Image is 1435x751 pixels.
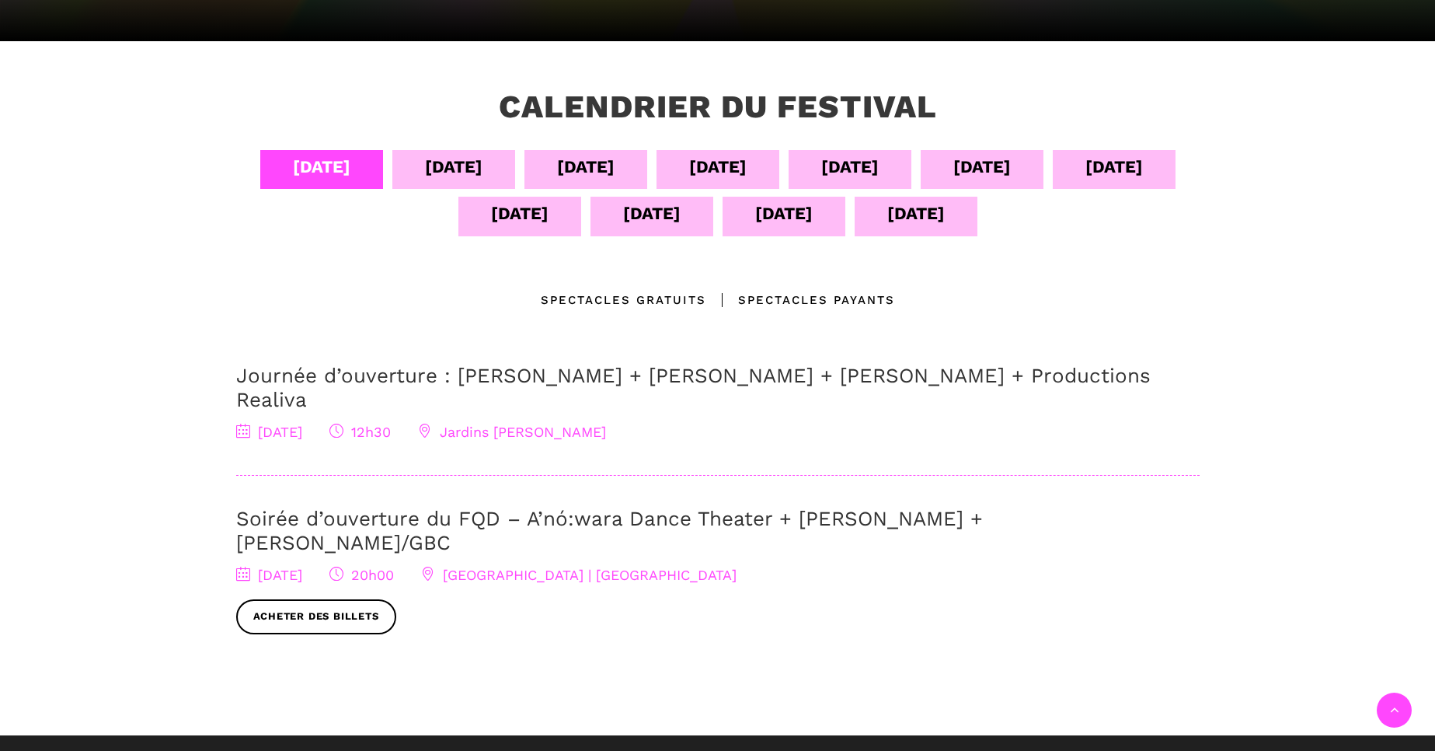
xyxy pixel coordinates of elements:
[1085,153,1143,180] div: [DATE]
[953,153,1011,180] div: [DATE]
[821,153,879,180] div: [DATE]
[499,88,937,127] h3: Calendrier du festival
[329,567,394,583] span: 20h00
[236,364,1151,411] a: Journée d’ouverture : [PERSON_NAME] + [PERSON_NAME] + [PERSON_NAME] + Productions Realiva
[491,200,549,227] div: [DATE]
[421,567,737,583] span: [GEOGRAPHIC_DATA] | [GEOGRAPHIC_DATA]
[689,153,747,180] div: [DATE]
[418,424,606,440] span: Jardins [PERSON_NAME]
[887,200,945,227] div: [DATE]
[706,291,895,309] div: Spectacles Payants
[425,153,482,180] div: [DATE]
[236,424,302,440] span: [DATE]
[236,567,302,583] span: [DATE]
[329,424,391,440] span: 12h30
[541,291,706,309] div: Spectacles gratuits
[623,200,681,227] div: [DATE]
[557,153,615,180] div: [DATE]
[293,153,350,180] div: [DATE]
[236,599,396,634] a: Acheter des billets
[236,507,983,554] a: Soirée d’ouverture du FQD – A’nó:wara Dance Theater + [PERSON_NAME] + [PERSON_NAME]/GBC
[755,200,813,227] div: [DATE]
